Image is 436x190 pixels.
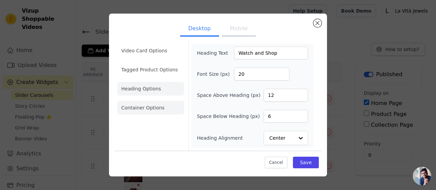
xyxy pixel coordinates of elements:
button: Mobile [222,22,256,37]
input: Add a heading [234,47,308,59]
button: Close modal [313,19,322,27]
li: Video Card Options [117,44,184,57]
a: Open chat [413,167,431,185]
li: Container Options [117,101,184,115]
label: Font Size (px) [197,71,234,77]
li: Heading Options [117,82,184,96]
label: Heading Text [197,50,234,56]
button: Save [293,157,319,168]
button: Cancel [265,157,287,168]
button: Desktop [180,22,219,37]
li: Tagged Product Options [117,63,184,76]
label: Space Above Heading (px) [197,92,260,99]
label: Space Below Heading (px) [197,113,260,120]
label: Heading Alignment [197,135,244,141]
